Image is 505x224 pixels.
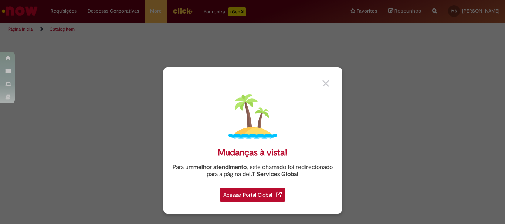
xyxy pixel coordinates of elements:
img: redirect_link.png [276,192,282,197]
div: Mudanças à vista! [218,147,287,158]
a: I.T Services Global [249,166,298,178]
div: Para um , este chamado foi redirecionado para a página de [169,164,336,178]
a: Acessar Portal Global [220,184,285,202]
img: close_button_grey.png [322,80,329,87]
img: island.png [228,93,277,141]
strong: melhor atendimento [193,163,247,171]
div: Acessar Portal Global [220,188,285,202]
